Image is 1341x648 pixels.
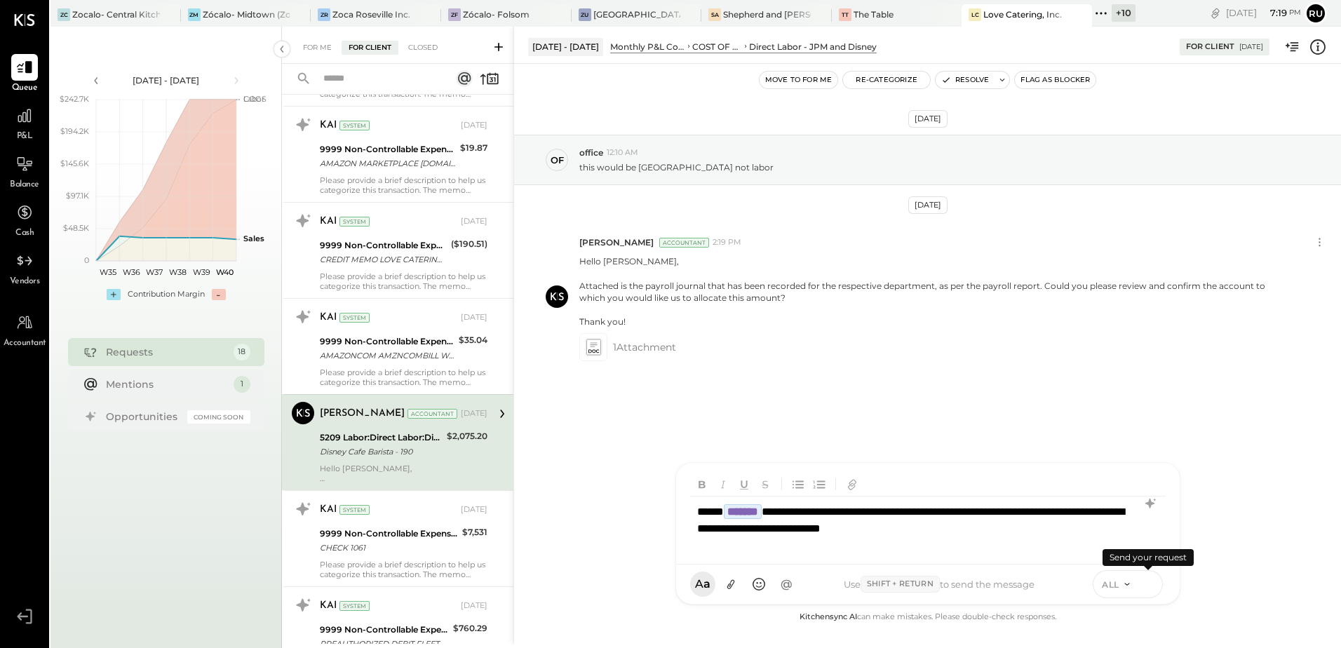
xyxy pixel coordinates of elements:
[936,72,995,88] button: Resolve
[659,238,709,248] div: Accountant
[723,8,811,20] div: Shepherd and [PERSON_NAME]
[339,217,370,227] div: System
[320,464,487,483] div: Hello [PERSON_NAME], Attached is the payroll journal that has been recorded for the respective de...
[234,376,250,393] div: 1
[320,407,405,421] div: [PERSON_NAME]
[1,151,48,191] a: Balance
[1305,2,1327,25] button: Ru
[203,8,290,20] div: Zócalo- Midtown (Zoca Inc.)
[122,267,140,277] text: W36
[969,8,981,21] div: LC
[320,271,487,291] div: Please provide a brief description to help us categorize this transaction. The memo might be help...
[339,313,370,323] div: System
[234,344,250,360] div: 18
[579,161,774,173] p: this would be [GEOGRAPHIC_DATA] not labor
[908,196,948,214] div: [DATE]
[320,503,337,517] div: KAI
[460,141,487,155] div: $19.87
[1208,6,1222,20] div: copy link
[320,541,458,555] div: CHECK 1061
[1015,72,1096,88] button: Flag as Blocker
[320,335,454,349] div: 9999 Non-Controllable Expenses:Other Income and Expenses:To Be Classified P&L
[1102,579,1119,590] span: ALL
[462,525,487,539] div: $7,531
[708,8,721,21] div: Sa
[320,252,447,266] div: CREDIT MEMO LOVE CATERING INC/ - We are unable to view check image in bank
[610,41,685,53] div: Monthly P&L Comparison
[17,130,33,143] span: P&L
[579,236,654,248] span: [PERSON_NAME]
[593,8,681,20] div: [GEOGRAPHIC_DATA]
[579,8,591,21] div: ZU
[212,289,226,300] div: -
[342,41,398,55] div: For Client
[339,505,370,515] div: System
[339,601,370,611] div: System
[60,94,89,104] text: $242.7K
[908,110,948,128] div: [DATE]
[320,599,337,613] div: KAI
[215,267,233,277] text: W40
[320,119,337,133] div: KAI
[843,72,930,88] button: Re-Categorize
[320,175,487,195] div: Please provide a brief description to help us categorize this transaction. The memo might be help...
[320,623,449,637] div: 9999 Non-Controllable Expenses:Other Income and Expenses:To Be Classified P&L
[320,367,487,387] div: Please provide a brief description to help us categorize this transaction. The memo might be help...
[839,8,851,21] div: TT
[774,572,800,597] button: @
[1,309,48,350] a: Accountant
[10,179,39,191] span: Balance
[1226,6,1301,20] div: [DATE]
[735,474,753,494] button: Underline
[461,408,487,419] div: [DATE]
[63,223,89,233] text: $48.5K
[320,349,454,363] div: AMAZONCOM AMZNCOMBILL WA [PERSON_NAME]-71075-7DJGKGAUES1 MERCHANDISE [DOMAIN_NAME] [DOMAIN_NAME][...
[169,267,187,277] text: W38
[10,276,40,288] span: Vendors
[1,199,48,240] a: Cash
[12,82,38,95] span: Queue
[320,311,337,325] div: KAI
[756,474,774,494] button: Strikethrough
[128,289,205,300] div: Contribution Margin
[401,41,445,55] div: Closed
[320,215,337,229] div: KAI
[461,312,487,323] div: [DATE]
[861,576,940,593] span: Shift + Return
[760,72,838,88] button: Move to for me
[320,560,487,579] div: Please provide a brief description to help us categorize this transaction. The memo might be help...
[407,409,457,419] div: Accountant
[447,429,487,443] div: $2,075.20
[459,333,487,347] div: $35.04
[1239,42,1263,52] div: [DATE]
[106,377,227,391] div: Mentions
[318,8,330,21] div: ZR
[781,577,793,591] span: @
[613,333,676,361] span: 1 Attachment
[854,8,894,20] div: The Table
[320,527,458,541] div: 9999 Non-Controllable Expenses:Other Income and Expenses:To Be Classified P&L
[579,255,1293,328] p: Hello [PERSON_NAME], Attached is the payroll journal that has been recorded for the respective de...
[332,8,410,20] div: Zoca Roseville Inc.
[789,474,807,494] button: Unordered List
[60,126,89,136] text: $194.2K
[60,158,89,168] text: $145.6K
[187,410,250,424] div: Coming Soon
[106,410,180,424] div: Opportunities
[749,41,877,53] div: Direct Labor - JPM and Disney
[339,121,370,130] div: System
[1103,549,1194,566] div: Send your request
[15,227,34,240] span: Cash
[714,474,732,494] button: Italic
[551,154,564,167] div: of
[693,474,711,494] button: Bold
[146,267,163,277] text: W37
[461,504,487,515] div: [DATE]
[692,41,742,53] div: COST OF GOODS SOLD (COGS)
[72,8,160,20] div: Zocalo- Central Kitchen (Commissary)
[320,445,443,459] div: Disney Cafe Barista - 190
[66,191,89,201] text: $97.1K
[243,94,264,104] text: Labor
[528,38,603,55] div: [DATE] - [DATE]
[84,255,89,265] text: 0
